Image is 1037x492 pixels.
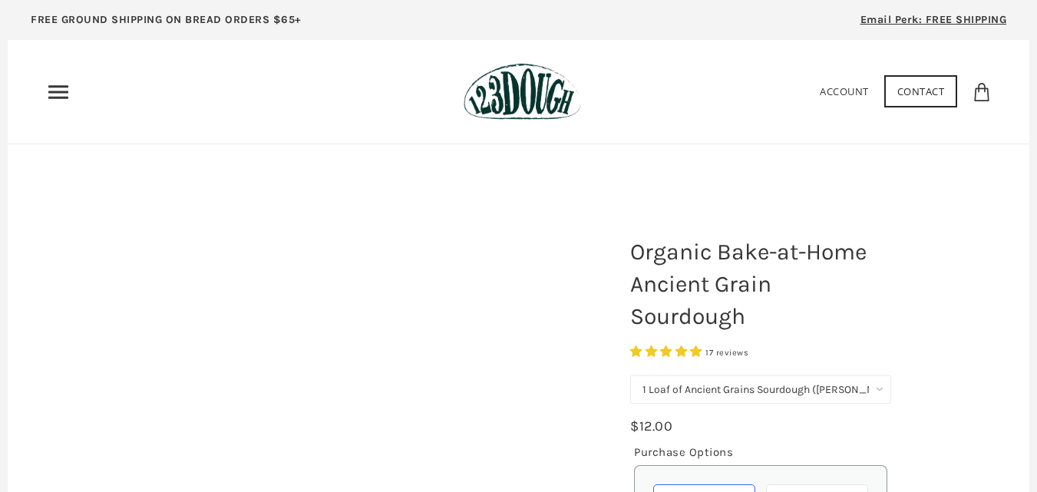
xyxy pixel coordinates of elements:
span: 4.76 stars [630,345,705,358]
a: FREE GROUND SHIPPING ON BREAD ORDERS $65+ [8,8,325,40]
img: 123Dough Bakery [464,63,581,121]
span: 17 reviews [705,348,748,358]
a: Contact [884,75,958,107]
p: FREE GROUND SHIPPING ON BREAD ORDERS $65+ [31,12,302,28]
legend: Purchase Options [634,443,733,461]
a: Account [820,84,869,98]
div: $12.00 [630,415,672,438]
nav: Primary [46,80,71,104]
a: Email Perk: FREE SHIPPING [837,8,1030,40]
span: Email Perk: FREE SHIPPING [860,13,1007,26]
h1: Organic Bake-at-Home Ancient Grain Sourdough [619,228,903,340]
